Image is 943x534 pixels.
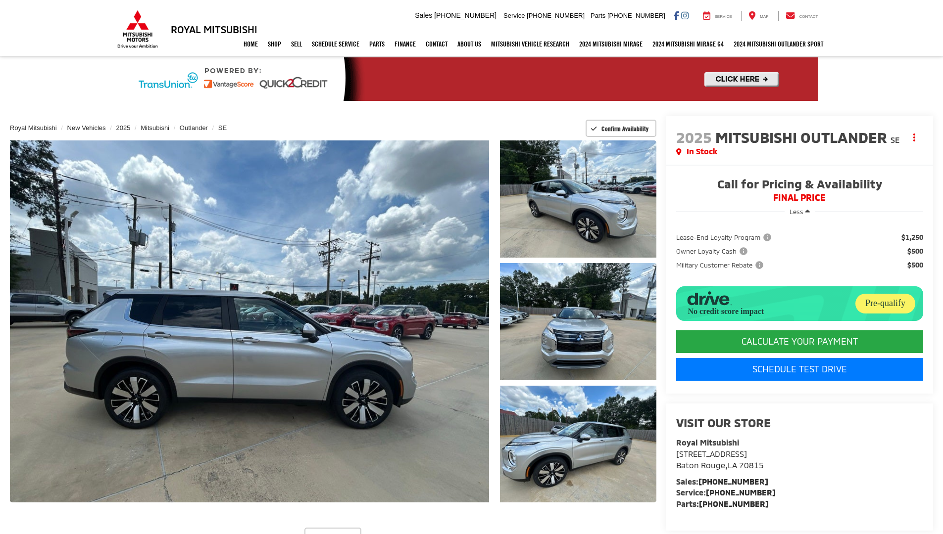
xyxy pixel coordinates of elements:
[913,133,915,141] span: dropdown dots
[778,11,826,21] a: Contact
[901,232,923,242] span: $1,250
[676,449,747,458] span: [STREET_ADDRESS]
[263,32,286,56] a: Shop
[586,120,656,137] button: Confirm Availability
[706,488,776,497] a: [PHONE_NUMBER]
[676,330,923,353] : CALCULATE YOUR PAYMENT
[676,232,773,242] span: Lease-End Loyalty Program
[676,193,923,203] span: FINAL PRICE
[115,10,160,48] img: Mitsubishi
[739,460,764,470] span: 70815
[498,384,657,504] img: 2025 Mitsubishi Outlander SE
[486,32,574,56] a: Mitsubishi Vehicle Research
[10,124,57,132] a: Royal Mitsubishi
[729,32,828,56] a: 2024 Mitsubishi Outlander SPORT
[907,260,923,270] span: $500
[676,449,764,470] a: [STREET_ADDRESS] Baton Rouge,LA 70815
[5,138,494,504] img: 2025 Mitsubishi Outlander SE
[698,477,768,486] a: [PHONE_NUMBER]
[218,124,227,132] a: SE
[785,203,815,221] button: Less
[906,129,923,146] button: Actions
[676,232,775,242] button: Lease-End Loyalty Program
[674,11,679,19] a: Facebook: Click to visit our Facebook page
[715,14,732,19] span: Service
[498,262,657,381] img: 2025 Mitsubishi Outlander SE
[676,460,725,470] span: Baton Rouge
[421,32,452,56] a: Contact
[760,14,768,19] span: Map
[676,178,923,193] span: Call for Pricing & Availability
[715,128,891,146] span: Mitsubishi Outlander
[307,32,364,56] a: Schedule Service: Opens in a new tab
[676,260,767,270] button: Military Customer Rebate
[452,32,486,56] a: About Us
[171,24,257,35] h3: Royal Mitsubishi
[681,11,689,19] a: Instagram: Click to visit our Instagram page
[239,32,263,56] a: Home
[527,12,585,19] span: [PHONE_NUMBER]
[286,32,307,56] a: Sell
[10,140,489,502] a: Expand Photo 0
[180,124,208,132] a: Outlander
[503,12,525,19] span: Service
[125,57,818,101] img: Quick2Credit
[500,140,656,258] a: Expand Photo 1
[799,14,818,19] span: Contact
[695,11,740,21] a: Service
[601,125,648,133] span: Confirm Availability
[434,11,496,19] span: [PHONE_NUMBER]
[676,477,768,486] strong: Sales:
[676,128,712,146] span: 2025
[574,32,647,56] a: 2024 Mitsubishi Mirage
[116,124,130,132] a: 2025
[790,208,803,216] span: Less
[676,460,764,470] span: ,
[728,460,737,470] span: LA
[500,386,656,503] a: Expand Photo 3
[676,246,749,256] span: Owner Loyalty Cash
[687,146,717,157] span: In Stock
[67,124,106,132] a: New Vehicles
[141,124,169,132] a: Mitsubishi
[415,11,432,19] span: Sales
[676,246,751,256] button: Owner Loyalty Cash
[390,32,421,56] a: Finance
[498,139,657,259] img: 2025 Mitsubishi Outlander SE
[741,11,776,21] a: Map
[607,12,665,19] span: [PHONE_NUMBER]
[591,12,605,19] span: Parts
[676,488,776,497] strong: Service:
[676,358,923,381] a: Schedule Test Drive
[676,260,765,270] span: Military Customer Rebate
[364,32,390,56] a: Parts: Opens in a new tab
[676,416,923,429] h2: Visit our Store
[891,135,900,144] span: SE
[699,499,769,508] a: [PHONE_NUMBER]
[500,263,656,380] a: Expand Photo 2
[676,438,739,447] strong: Royal Mitsubishi
[647,32,729,56] a: 2024 Mitsubishi Mirage G4
[676,499,769,508] strong: Parts:
[907,246,923,256] span: $500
